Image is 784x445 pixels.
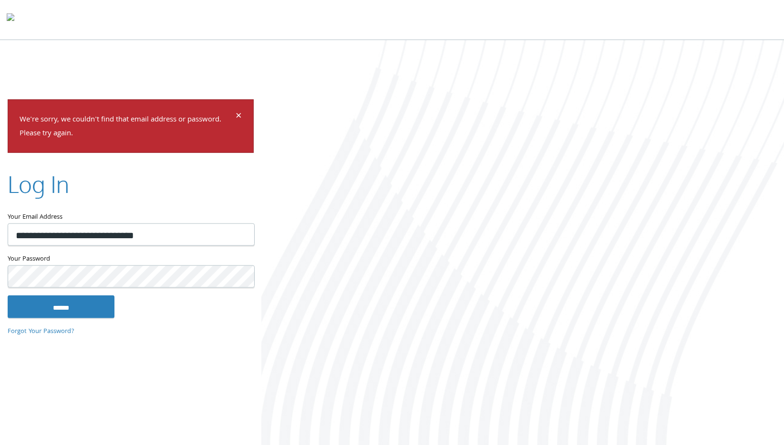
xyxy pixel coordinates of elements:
p: We're sorry, we couldn't find that email address or password. Please try again. [20,113,234,141]
span: × [236,108,242,126]
button: Dismiss alert [236,111,242,123]
h2: Log In [8,168,69,200]
a: Forgot Your Password? [8,326,74,337]
label: Your Password [8,253,254,265]
img: todyl-logo-dark.svg [7,10,14,29]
